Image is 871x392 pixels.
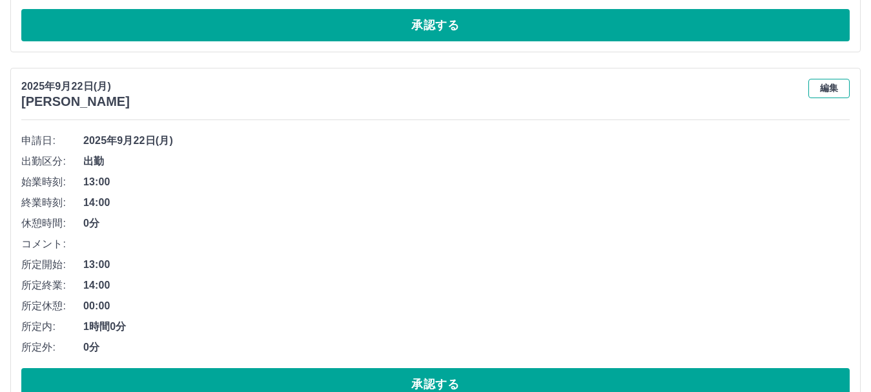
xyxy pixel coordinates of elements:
[83,278,850,293] span: 14:00
[808,79,850,98] button: 編集
[21,216,83,231] span: 休憩時間:
[83,298,850,314] span: 00:00
[21,94,130,109] h3: [PERSON_NAME]
[83,154,850,169] span: 出勤
[21,133,83,149] span: 申請日:
[83,340,850,355] span: 0分
[83,216,850,231] span: 0分
[83,257,850,273] span: 13:00
[21,79,130,94] p: 2025年9月22日(月)
[21,154,83,169] span: 出勤区分:
[83,133,850,149] span: 2025年9月22日(月)
[21,195,83,211] span: 終業時刻:
[83,174,850,190] span: 13:00
[21,257,83,273] span: 所定開始:
[21,340,83,355] span: 所定外:
[21,319,83,335] span: 所定内:
[21,236,83,252] span: コメント:
[21,298,83,314] span: 所定休憩:
[21,9,850,41] button: 承認する
[83,319,850,335] span: 1時間0分
[21,174,83,190] span: 始業時刻:
[21,278,83,293] span: 所定終業:
[83,195,850,211] span: 14:00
